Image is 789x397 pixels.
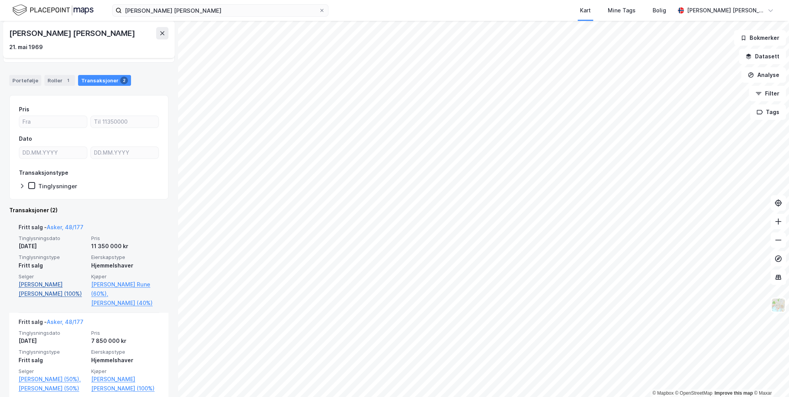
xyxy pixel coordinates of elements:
div: Pris [19,105,29,114]
a: Mapbox [652,390,673,396]
span: Tinglysningsdato [19,330,87,336]
div: Fritt salg [19,356,87,365]
a: [PERSON_NAME] (50%) [19,384,87,393]
a: Improve this map [714,390,753,396]
span: Pris [91,235,159,242]
div: Fritt salg [19,261,87,270]
span: Eierskapstype [91,254,159,261]
a: [PERSON_NAME] Rune (60%), [91,280,159,298]
div: Roller [44,75,75,86]
button: Filter [749,86,786,101]
a: [PERSON_NAME] [PERSON_NAME] (100%) [19,280,87,298]
a: Asker, 48/177 [47,224,83,230]
div: [DATE] [19,242,87,251]
iframe: Chat Widget [750,360,789,397]
div: [PERSON_NAME] [PERSON_NAME] [9,27,137,39]
div: [DATE] [19,336,87,346]
img: logo.f888ab2527a4732fd821a326f86c7f29.svg [12,3,94,17]
a: [PERSON_NAME] [PERSON_NAME] (100%) [91,375,159,393]
div: Tinglysninger [38,182,77,190]
div: Fritt salg - [19,223,83,235]
div: Kart [580,6,591,15]
div: 7 850 000 kr [91,336,159,346]
a: [PERSON_NAME] (50%), [19,375,87,384]
button: Tags [750,104,786,120]
div: Kontrollprogram for chat [750,360,789,397]
div: Transaksjoner (2) [9,206,168,215]
span: Pris [91,330,159,336]
input: Søk på adresse, matrikkel, gårdeiere, leietakere eller personer [122,5,319,16]
div: Fritt salg - [19,317,83,330]
div: 1 [64,77,72,84]
div: 2 [120,77,128,84]
div: Dato [19,134,32,143]
span: Selger [19,273,87,280]
a: Asker, 48/177 [47,319,83,325]
span: Kjøper [91,273,159,280]
div: Bolig [653,6,666,15]
span: Tinglysningstype [19,254,87,261]
input: DD.MM.YYYY [91,147,158,158]
img: Z [771,298,786,312]
span: Kjøper [91,368,159,375]
div: Transaksjoner [78,75,131,86]
input: Til 11350000 [91,116,158,128]
input: Fra [19,116,87,128]
a: [PERSON_NAME] (40%) [91,298,159,308]
input: DD.MM.YYYY [19,147,87,158]
div: 21. mai 1969 [9,43,43,52]
button: Bokmerker [734,30,786,46]
span: Tinglysningsdato [19,235,87,242]
button: Datasett [739,49,786,64]
button: Analyse [741,67,786,83]
span: Selger [19,368,87,375]
a: OpenStreetMap [675,390,712,396]
div: Mine Tags [608,6,636,15]
div: 11 350 000 kr [91,242,159,251]
div: Hjemmelshaver [91,261,159,270]
div: Transaksjonstype [19,168,68,177]
div: Hjemmelshaver [91,356,159,365]
div: Portefølje [9,75,41,86]
span: Eierskapstype [91,349,159,355]
span: Tinglysningstype [19,349,87,355]
div: [PERSON_NAME] [PERSON_NAME] [687,6,764,15]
